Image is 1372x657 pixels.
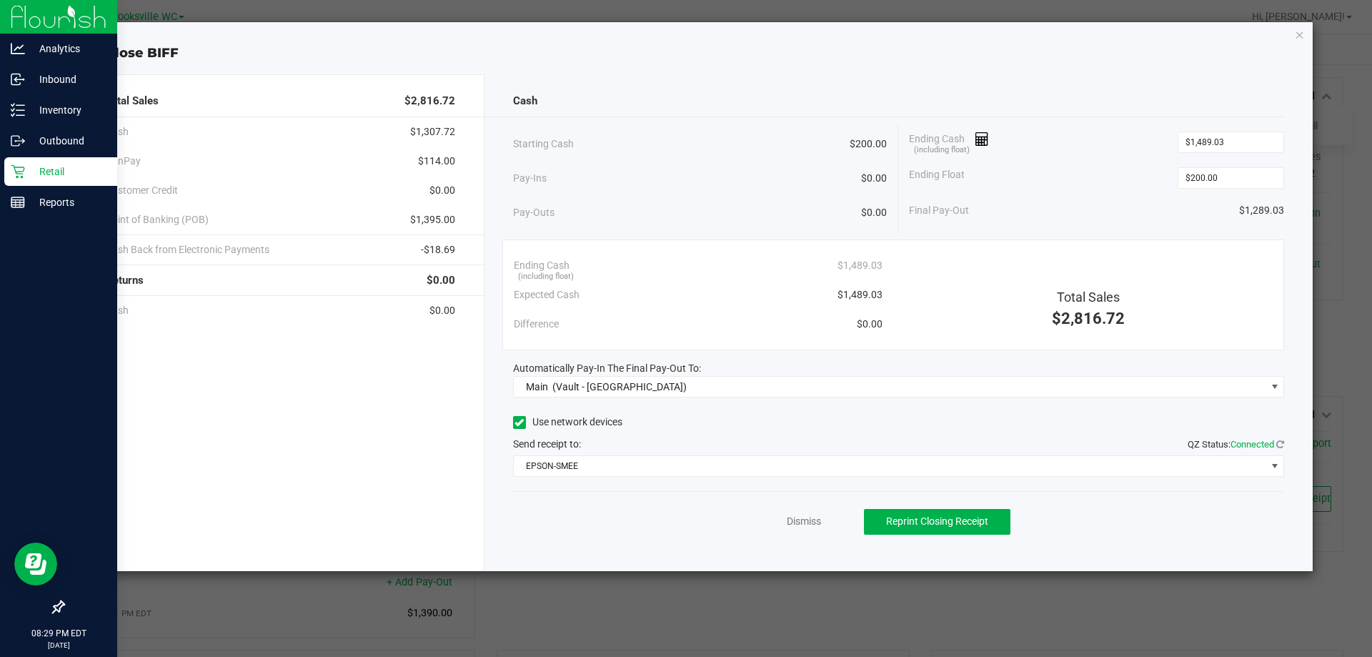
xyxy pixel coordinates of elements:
span: -$18.69 [421,242,455,257]
span: $0.00 [429,303,455,318]
span: $0.00 [429,183,455,198]
iframe: Resource center [14,543,57,586]
span: $1,307.72 [410,124,455,139]
span: (Vault - [GEOGRAPHIC_DATA]) [552,381,687,392]
inline-svg: Inventory [11,103,25,117]
a: Dismiss [787,514,821,529]
span: Difference [514,317,559,332]
span: Automatically Pay-In The Final Pay-Out To: [513,362,701,374]
inline-svg: Retail [11,164,25,179]
span: QZ Status: [1188,439,1284,450]
span: Cash Back from Electronic Payments [106,242,269,257]
span: Customer Credit [106,183,178,198]
span: Total Sales [106,93,159,109]
p: Retail [25,163,111,180]
span: $114.00 [418,154,455,169]
span: Ending Float [909,167,965,189]
span: $200.00 [850,137,887,152]
span: Point of Banking (POB) [106,212,209,227]
span: Main [526,381,548,392]
span: $1,489.03 [837,258,883,273]
label: Use network devices [513,415,622,430]
span: $2,816.72 [404,93,455,109]
span: Send receipt to: [513,438,581,450]
span: Connected [1231,439,1274,450]
span: CanPay [106,154,141,169]
inline-svg: Reports [11,195,25,209]
p: Analytics [25,40,111,57]
span: Reprint Closing Receipt [886,515,988,527]
p: Outbound [25,132,111,149]
span: $2,816.72 [1052,310,1125,327]
span: $0.00 [427,272,455,289]
span: Ending Cash [909,132,989,153]
div: Close BIFF [70,44,1313,63]
span: Starting Cash [513,137,574,152]
span: Final Pay-Out [909,203,969,218]
inline-svg: Analytics [11,41,25,56]
span: EPSON-SMEE [514,456,1266,476]
span: $1,395.00 [410,212,455,227]
span: $0.00 [861,171,887,186]
inline-svg: Outbound [11,134,25,148]
inline-svg: Inbound [11,72,25,87]
div: Returns [106,265,455,296]
p: 08:29 PM EDT [6,627,111,640]
span: (including float) [914,144,970,157]
span: $0.00 [861,205,887,220]
span: $1,289.03 [1239,203,1284,218]
span: Pay-Ins [513,171,547,186]
span: (including float) [518,271,574,283]
span: $0.00 [857,317,883,332]
p: Inbound [25,71,111,88]
p: Inventory [25,102,111,119]
span: $1,489.03 [837,287,883,302]
p: [DATE] [6,640,111,651]
span: Pay-Outs [513,205,555,220]
button: Reprint Closing Receipt [864,509,1010,535]
span: Cash [513,93,537,109]
span: Expected Cash [514,287,580,302]
p: Reports [25,194,111,211]
span: Ending Cash [514,258,570,273]
span: Total Sales [1057,290,1120,305]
